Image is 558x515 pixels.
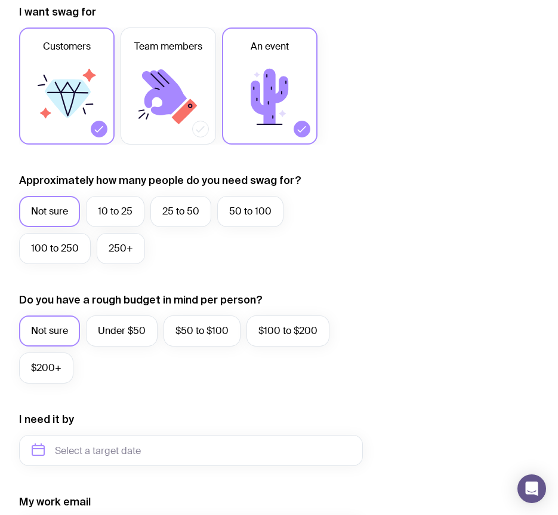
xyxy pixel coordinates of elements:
label: Under $50 [86,315,158,347]
label: Do you have a rough budget in mind per person? [19,293,263,307]
input: Select a target date [19,435,363,466]
label: $200+ [19,352,73,384]
span: Team members [134,39,202,54]
label: 25 to 50 [150,196,211,227]
label: My work email [19,495,91,509]
label: $100 to $200 [246,315,329,347]
label: 50 to 100 [217,196,283,227]
label: Not sure [19,315,80,347]
label: Not sure [19,196,80,227]
label: I want swag for [19,5,96,19]
label: 10 to 25 [86,196,144,227]
label: 100 to 250 [19,233,91,264]
label: 250+ [97,233,145,264]
label: $50 to $100 [164,315,241,347]
div: Open Intercom Messenger [517,474,546,503]
label: I need it by [19,412,74,427]
label: Approximately how many people do you need swag for? [19,173,301,188]
span: An event [251,39,289,54]
span: Customers [43,39,91,54]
